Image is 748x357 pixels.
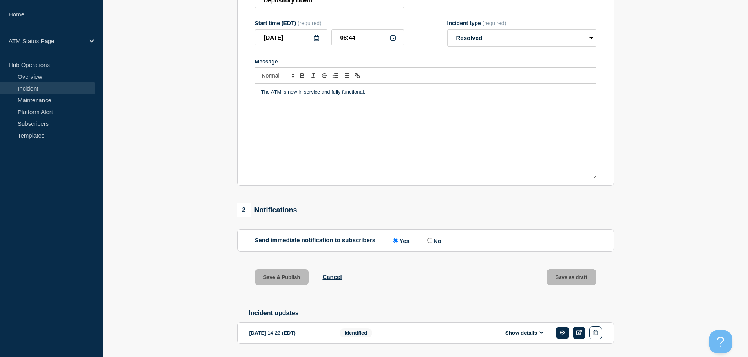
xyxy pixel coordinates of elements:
div: Send immediate notification to subscribers [255,237,596,244]
button: Cancel [322,274,342,280]
div: Message [255,84,596,178]
button: Toggle italic text [308,71,319,80]
span: (required) [483,20,507,26]
label: No [425,237,441,244]
button: Toggle bulleted list [341,71,352,80]
input: Yes [393,238,398,243]
button: Save & Publish [255,269,309,285]
input: YYYY-MM-DD [255,29,327,45]
button: Toggle link [352,71,363,80]
p: The ATM is now in service and fully functional. [261,89,590,96]
label: Yes [391,237,410,244]
span: (required) [298,20,322,26]
div: Start time (EDT) [255,20,404,26]
select: Incident type [447,29,596,47]
button: Toggle ordered list [330,71,341,80]
button: Show details [503,330,546,336]
div: Message [255,58,596,65]
input: HH:MM [331,29,404,45]
div: Notifications [237,203,297,217]
button: Toggle bold text [297,71,308,80]
span: 2 [237,203,251,217]
div: Incident type [447,20,596,26]
button: Save as draft [547,269,596,285]
span: Font size [258,71,297,80]
div: [DATE] 14:23 (EDT) [249,326,328,339]
p: ATM Status Page [9,38,84,44]
iframe: Help Scout Beacon - Open [709,330,732,353]
button: Toggle strikethrough text [319,71,330,80]
h2: Incident updates [249,310,614,317]
p: Send immediate notification to subscribers [255,237,376,244]
input: No [427,238,432,243]
span: Identified [340,328,373,337]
